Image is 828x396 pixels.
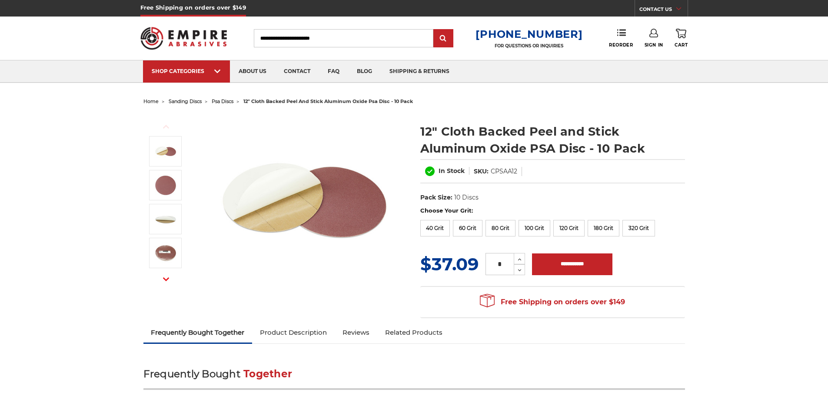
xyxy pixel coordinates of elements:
[420,206,685,215] label: Choose Your Grit:
[420,193,452,202] dt: Pack Size:
[275,60,319,83] a: contact
[243,98,413,104] span: 12" cloth backed peel and stick aluminum oxide psa disc - 10 pack
[155,208,176,230] img: sticky backed sanding disc
[377,323,450,342] a: Related Products
[348,60,381,83] a: blog
[143,368,240,380] span: Frequently Bought
[639,4,688,17] a: CONTACT US
[491,167,517,176] dd: CPSAA12
[155,174,176,196] img: peel and stick psa aluminum oxide disc
[335,323,377,342] a: Reviews
[319,60,348,83] a: faq
[155,140,176,162] img: 12 inch Aluminum Oxide PSA Sanding Disc with Cloth Backing
[454,193,479,202] dd: 10 Discs
[476,43,582,49] p: FOR QUESTIONS OR INQUIRIES
[435,30,452,47] input: Submit
[252,323,335,342] a: Product Description
[420,123,685,157] h1: 12" Cloth Backed Peel and Stick Aluminum Oxide PSA Disc - 10 Pack
[218,114,392,288] img: 12 inch Aluminum Oxide PSA Sanding Disc with Cloth Backing
[155,242,176,264] img: clothed backed AOX PSA - 10 Pack
[169,98,202,104] a: sanding discs
[143,323,253,342] a: Frequently Bought Together
[156,270,176,289] button: Next
[609,42,633,48] span: Reorder
[230,60,275,83] a: about us
[212,98,233,104] a: psa discs
[420,253,479,275] span: $37.09
[480,293,625,311] span: Free Shipping on orders over $149
[609,29,633,47] a: Reorder
[474,167,489,176] dt: SKU:
[243,368,292,380] span: Together
[645,42,663,48] span: Sign In
[152,68,221,74] div: SHOP CATEGORIES
[439,167,465,175] span: In Stock
[143,98,159,104] a: home
[675,42,688,48] span: Cart
[156,117,176,136] button: Previous
[140,21,227,55] img: Empire Abrasives
[675,29,688,48] a: Cart
[476,28,582,40] a: [PHONE_NUMBER]
[381,60,458,83] a: shipping & returns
